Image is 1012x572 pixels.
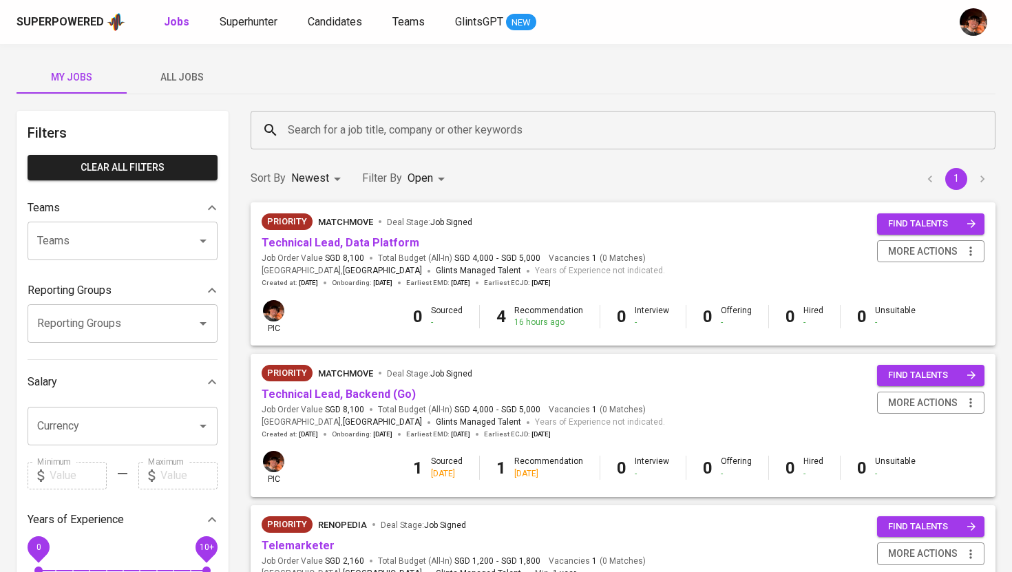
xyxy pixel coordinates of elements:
[451,430,470,439] span: [DATE]
[378,253,540,264] span: Total Budget (All-In)
[28,374,57,390] p: Salary
[193,314,213,333] button: Open
[703,458,713,478] b: 0
[381,520,466,530] span: Deal Stage :
[877,240,984,263] button: more actions
[28,511,124,528] p: Years of Experience
[888,243,958,260] span: more actions
[431,305,463,328] div: Sourced
[888,545,958,562] span: more actions
[262,416,422,430] span: [GEOGRAPHIC_DATA] ,
[50,462,107,489] input: Value
[888,519,976,535] span: find talents
[721,468,752,480] div: -
[454,404,494,416] span: SGD 4,000
[362,170,402,187] p: Filter By
[262,366,313,380] span: Priority
[325,404,364,416] span: SGD 8,100
[803,305,823,328] div: Hired
[430,218,472,227] span: Job Signed
[413,307,423,326] b: 0
[496,253,498,264] span: -
[514,305,583,328] div: Recommendation
[220,14,280,31] a: Superhunter
[431,468,463,480] div: [DATE]
[28,194,218,222] div: Teams
[875,317,916,328] div: -
[501,404,540,416] span: SGD 5,000
[28,155,218,180] button: Clear All filters
[436,266,521,275] span: Glints Managed Talent
[325,253,364,264] span: SGD 8,100
[888,216,976,232] span: find talents
[36,542,41,551] span: 0
[506,16,536,30] span: NEW
[164,14,192,31] a: Jobs
[406,278,470,288] span: Earliest EMD :
[501,555,540,567] span: SGD 1,800
[413,458,423,478] b: 1
[454,253,494,264] span: SGD 4,000
[721,305,752,328] div: Offering
[635,305,669,328] div: Interview
[888,368,976,383] span: find talents
[343,264,422,278] span: [GEOGRAPHIC_DATA]
[721,317,752,328] div: -
[262,516,313,533] div: New Job received from Demand Team
[857,458,867,478] b: 0
[308,14,365,31] a: Candidates
[164,15,189,28] b: Jobs
[199,542,213,551] span: 10+
[721,456,752,479] div: Offering
[514,456,583,479] div: Recommendation
[318,520,367,530] span: renopedia
[17,12,125,32] a: Superpoweredapp logo
[531,278,551,288] span: [DATE]
[28,368,218,396] div: Salary
[262,449,286,485] div: pic
[803,468,823,480] div: -
[430,369,472,379] span: Job Signed
[590,404,597,416] span: 1
[262,299,286,335] div: pic
[262,213,313,230] div: New Job received from Demand Team
[406,430,470,439] span: Earliest EMD :
[262,253,364,264] span: Job Order Value
[635,317,669,328] div: -
[455,14,536,31] a: GlintsGPT NEW
[308,15,362,28] span: Candidates
[590,555,597,567] span: 1
[496,458,506,478] b: 1
[291,166,346,191] div: Newest
[135,69,229,86] span: All Jobs
[857,307,867,326] b: 0
[531,430,551,439] span: [DATE]
[378,404,540,416] span: Total Budget (All-In)
[378,555,540,567] span: Total Budget (All-In)
[318,368,373,379] span: MatchMove
[877,516,984,538] button: find talents
[332,278,392,288] span: Onboarding :
[343,416,422,430] span: [GEOGRAPHIC_DATA]
[373,278,392,288] span: [DATE]
[917,168,995,190] nav: pagination navigation
[960,8,987,36] img: diemas@glints.com
[875,468,916,480] div: -
[160,462,218,489] input: Value
[617,307,626,326] b: 0
[786,458,795,478] b: 0
[424,520,466,530] span: Job Signed
[17,14,104,30] div: Superpowered
[332,430,392,439] span: Onboarding :
[28,506,218,533] div: Years of Experience
[484,278,551,288] span: Earliest ECJD :
[436,417,521,427] span: Glints Managed Talent
[617,458,626,478] b: 0
[39,159,207,176] span: Clear All filters
[803,456,823,479] div: Hired
[549,253,646,264] span: Vacancies ( 0 Matches )
[875,305,916,328] div: Unsuitable
[888,394,958,412] span: more actions
[299,430,318,439] span: [DATE]
[875,456,916,479] div: Unsuitable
